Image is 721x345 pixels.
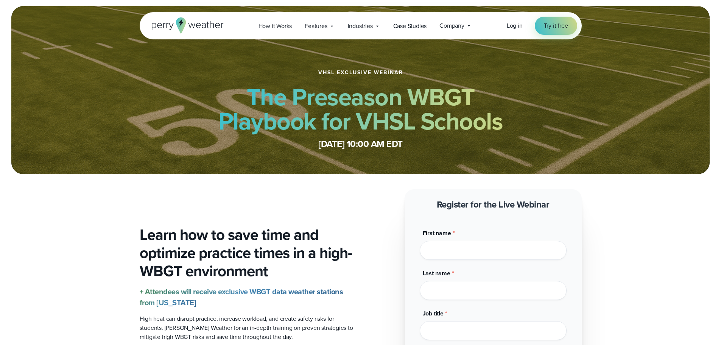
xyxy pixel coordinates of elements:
[544,21,568,30] span: Try it free
[140,314,355,342] p: High heat can disrupt practice, increase workload, and create safety risks for students. [PERSON_...
[423,269,450,278] span: Last name
[252,18,299,34] a: How it Works
[218,79,503,139] strong: The Preseason WBGT Playbook for VHSL Schools
[387,18,433,34] a: Case Studies
[439,21,464,30] span: Company
[259,22,292,31] span: How it Works
[318,137,403,151] strong: [DATE] 10:00 AM EDT
[305,22,327,31] span: Features
[535,17,577,35] a: Try it free
[423,229,451,237] span: First name
[437,198,550,211] strong: Register for the Live Webinar
[140,286,343,308] strong: + Attendees will receive exclusive WBGT data weather stations from [US_STATE]
[423,309,444,318] span: Job title
[393,22,427,31] span: Case Studies
[140,226,355,280] h3: Learn how to save time and optimize practice times in a high-WBGT environment
[318,70,403,76] h1: VHSL Exclusive Webinar
[507,21,523,30] a: Log in
[348,22,373,31] span: Industries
